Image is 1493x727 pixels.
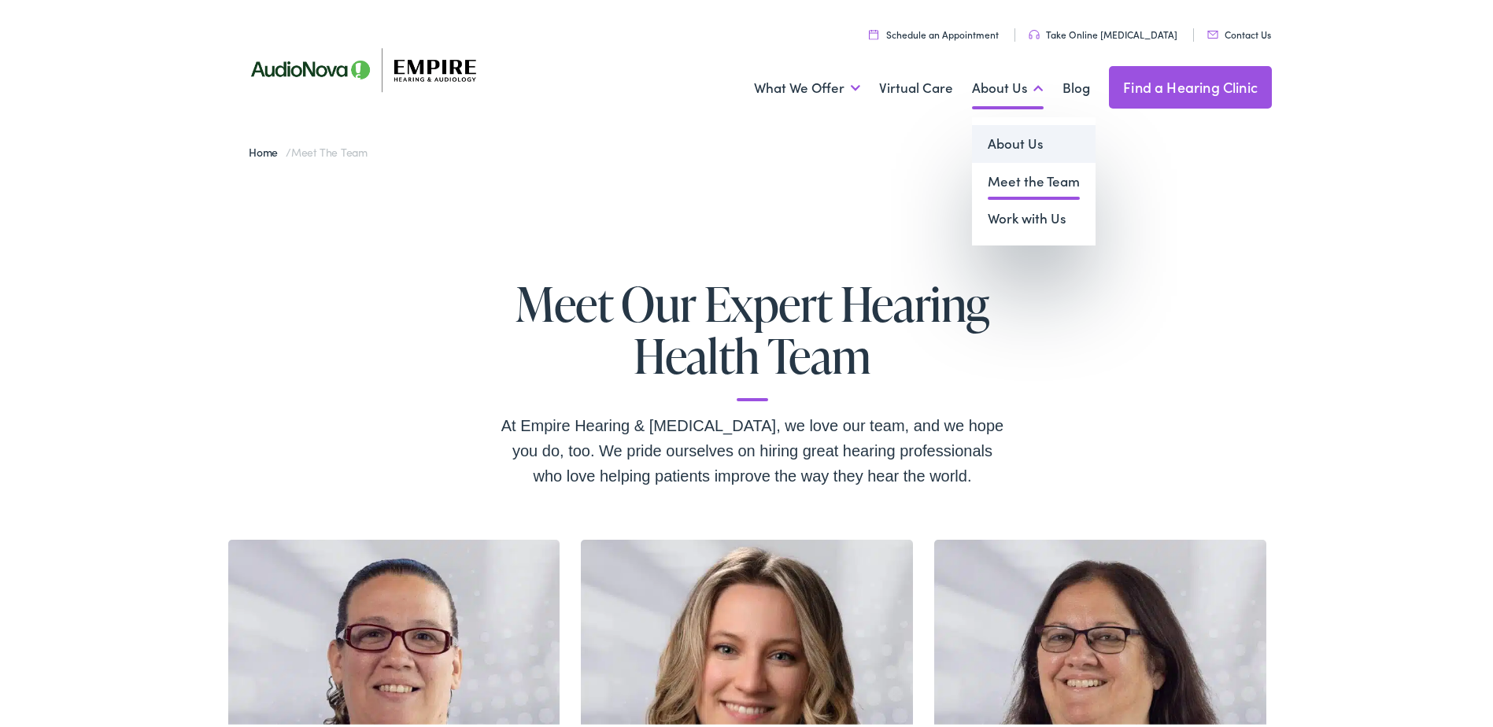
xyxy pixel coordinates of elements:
img: utility icon [869,26,878,36]
a: Find a Hearing Clinic [1109,63,1272,105]
a: About Us [972,56,1044,114]
span: Meet the Team [291,141,368,157]
h1: Meet Our Expert Hearing Health Team [501,275,1004,398]
a: Work with Us [972,197,1096,234]
img: utility icon [1029,27,1040,36]
a: Take Online [MEDICAL_DATA] [1029,24,1177,38]
a: Schedule an Appointment [869,24,999,38]
a: Virtual Care [879,56,953,114]
a: Meet the Team [972,160,1096,197]
a: What We Offer [754,56,860,114]
a: Blog [1062,56,1090,114]
a: Home [249,141,286,157]
div: At Empire Hearing & [MEDICAL_DATA], we love our team, and we hope you do, too. We pride ourselves... [501,410,1004,485]
img: utility icon [1207,28,1218,35]
span: / [249,141,368,157]
a: Contact Us [1207,24,1271,38]
a: About Us [972,122,1096,160]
